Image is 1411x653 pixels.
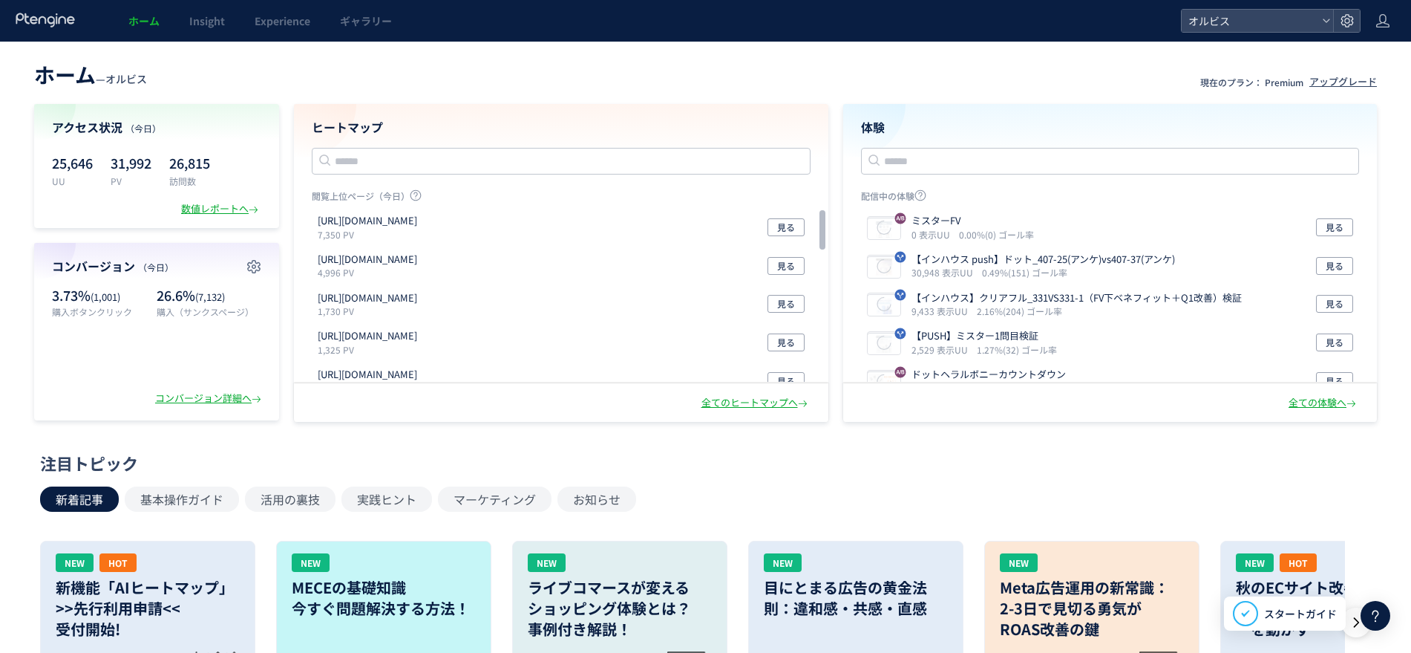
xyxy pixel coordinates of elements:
span: （今日） [138,261,174,273]
p: PV [111,175,151,187]
p: 25,646 [52,151,93,175]
div: 全てのヒートマップへ [701,396,811,410]
div: — [34,59,147,89]
p: 閲覧上位ページ（今日） [312,189,811,208]
span: Experience [255,13,310,28]
p: 1,325 PV [318,343,423,356]
span: オルビス [105,71,147,86]
span: 見る [777,372,795,390]
div: HOT [99,553,137,572]
button: 新着記事 [40,487,119,512]
h4: ヒートマップ [312,119,811,136]
p: https://orbis.co.jp/order/thanks [318,214,417,228]
h4: アクセス状況 [52,119,261,136]
div: 注目トピック [40,452,1363,475]
h3: MECEの基礎知識 今すぐ問題解決する方法！ [292,577,476,619]
button: 見る [767,257,805,275]
span: スタートガイド [1264,606,1337,622]
span: ギャラリー [340,13,392,28]
p: https://pr.orbis.co.jp/cosmetics/udot/407-37 [318,329,417,343]
p: 1,323 PV [318,382,423,394]
p: 26,815 [169,151,210,175]
button: 基本操作ガイド [125,487,239,512]
p: 4,996 PV [318,266,423,279]
p: 7,350 PV [318,228,423,241]
button: 見る [767,334,805,351]
div: アップグレード [1309,75,1377,89]
div: NEW [292,553,330,572]
p: 31,992 [111,151,151,175]
p: 現在のプラン： Premium [1200,76,1303,88]
h3: 新機能「AIヒートマップ」 >>先行利用申請<< 受付開始! [56,577,240,640]
h3: ライブコマースが変える ショッピング体験とは？ 事例付き解説！ [528,577,712,640]
p: 購入（サンクスページ） [157,305,261,318]
div: NEW [1000,553,1038,572]
span: (1,001) [91,290,120,304]
h3: Meta広告運用の新常識： 2-3日で見切る勇気が ROAS改善の鍵 [1000,577,1184,640]
span: ホーム [128,13,160,28]
h4: コンバージョン [52,258,261,275]
span: 見る [777,334,795,351]
span: ホーム [34,59,96,89]
button: 実践ヒント [341,487,432,512]
div: NEW [56,553,94,572]
span: 見る [777,257,795,275]
p: 購入ボタンクリック [52,305,149,318]
div: HOT [1280,553,1317,572]
span: 見る [777,218,795,236]
p: 1,730 PV [318,305,423,317]
button: 見る [767,372,805,390]
span: Insight [189,13,225,28]
div: 数値レポートへ [181,202,261,216]
p: https://pr.orbis.co.jp/special/32 [318,253,417,267]
span: 見る [777,295,795,313]
p: UU [52,175,93,187]
p: 26.6% [157,286,261,305]
p: https://pr.orbis.co.jp/special/04 [318,368,417,382]
span: （今日） [125,122,161,134]
span: (7,132) [195,290,225,304]
div: NEW [1236,553,1274,572]
button: 見る [767,295,805,313]
p: 訪問数 [169,175,210,187]
div: NEW [528,553,566,572]
button: 活用の裏技 [245,487,335,512]
div: NEW [764,553,802,572]
div: コンバージョン詳細へ [155,392,264,406]
p: https://pr.orbis.co.jp/cosmetics/u/100 [318,291,417,305]
button: 見る [767,218,805,236]
p: 3.73% [52,286,149,305]
h3: 目にとまる広告の黄金法則：違和感・共感・直感 [764,577,948,619]
button: マーケティング [438,487,551,512]
button: お知らせ [557,487,636,512]
span: オルビス [1184,10,1316,32]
